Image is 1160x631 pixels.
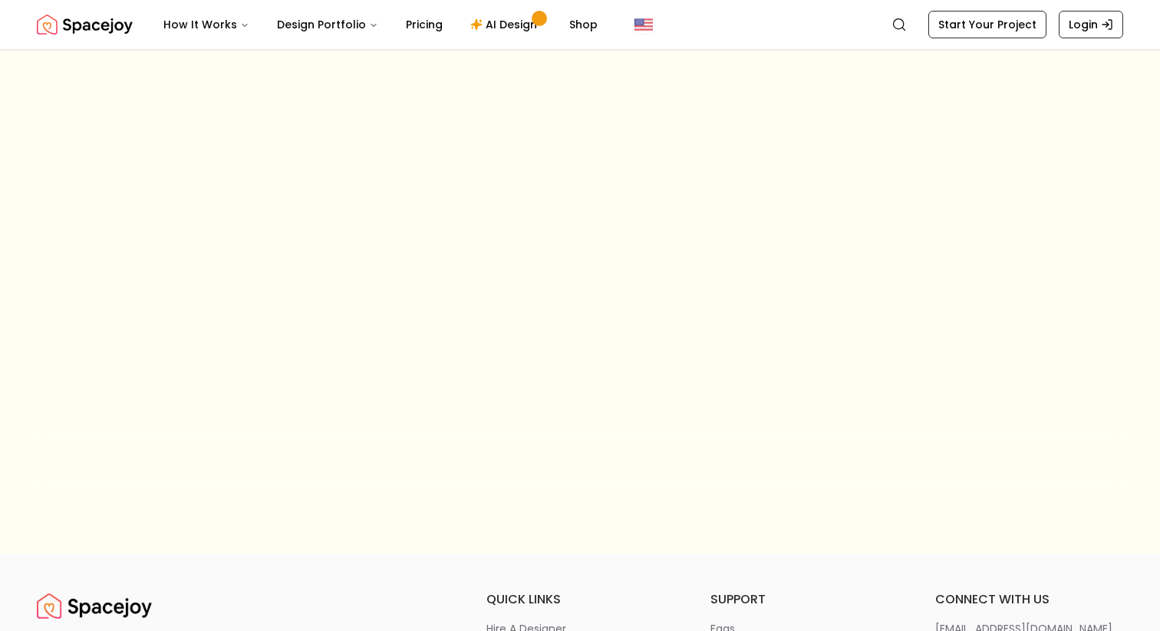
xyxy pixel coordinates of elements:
a: Pricing [394,9,455,40]
img: Spacejoy Logo [37,590,152,621]
nav: Main [151,9,610,40]
a: Spacejoy [37,590,152,621]
a: AI Design [458,9,554,40]
button: How It Works [151,9,262,40]
h6: quick links [486,590,674,609]
a: Login [1059,11,1123,38]
h6: support [710,590,898,609]
a: Spacejoy [37,9,133,40]
a: Start Your Project [928,11,1046,38]
img: United States [634,15,653,34]
img: Spacejoy Logo [37,9,133,40]
button: Design Portfolio [265,9,391,40]
h6: connect with us [935,590,1123,609]
a: Shop [557,9,610,40]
